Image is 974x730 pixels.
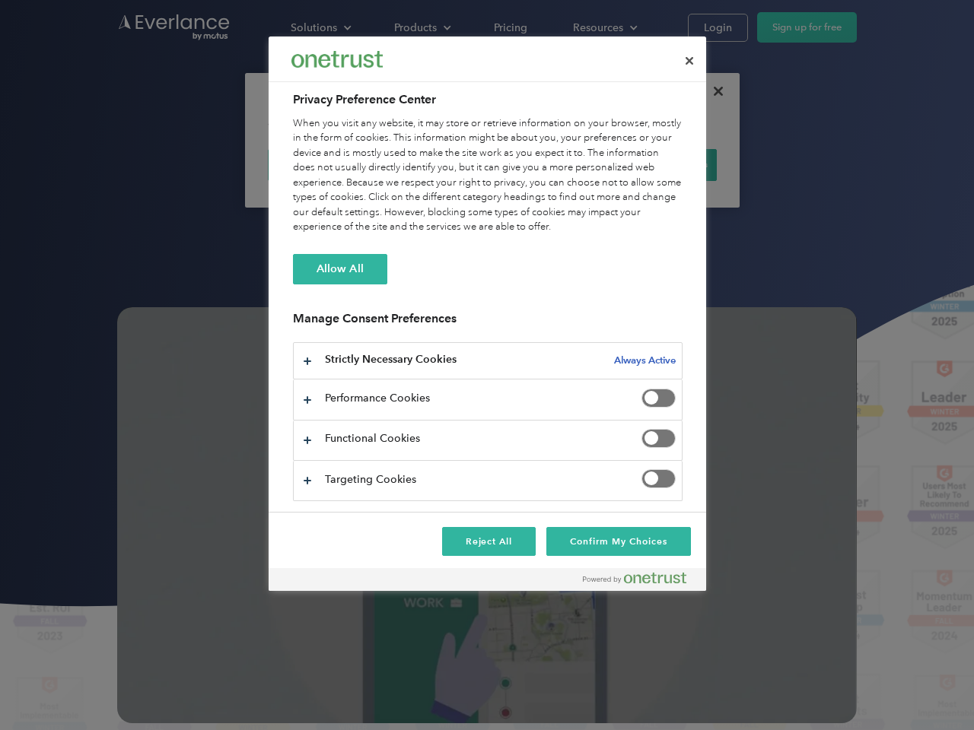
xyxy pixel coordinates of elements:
[583,572,686,584] img: Powered by OneTrust Opens in a new Tab
[293,254,387,284] button: Allow All
[442,527,536,556] button: Reject All
[293,90,683,109] h2: Privacy Preference Center
[112,90,189,122] input: Submit
[269,36,706,591] div: Privacy Preference Center
[291,44,383,75] div: Everlance
[673,44,706,78] button: Close
[293,311,683,335] h3: Manage Consent Preferences
[269,36,706,591] div: Preference center
[583,572,699,591] a: Powered by OneTrust Opens in a new Tab
[291,51,383,67] img: Everlance
[546,527,690,556] button: Confirm My Choices
[293,116,683,235] div: When you visit any website, it may store or retrieve information on your browser, mostly in the f...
